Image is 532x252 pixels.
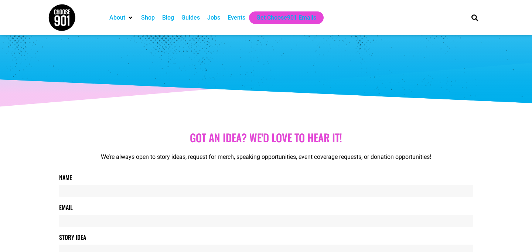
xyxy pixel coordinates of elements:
div: Search [469,11,481,24]
a: About [109,13,125,22]
a: Guides [181,13,200,22]
label: Email [59,203,73,215]
a: Get Choose901 Emails [256,13,316,22]
nav: Main nav [106,11,459,24]
a: Events [228,13,245,22]
a: Blog [162,13,174,22]
a: Shop [141,13,155,22]
h1: Got aN idea? we'd love to hear it! [59,131,473,144]
a: Jobs [207,13,220,22]
label: Name [59,173,72,185]
div: About [106,11,137,24]
p: We’re always open to story ideas, request for merch, speaking opportunities, event coverage reque... [59,153,473,161]
label: Story Idea [59,233,86,245]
